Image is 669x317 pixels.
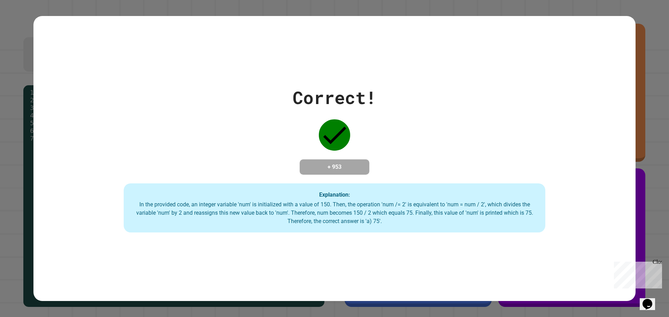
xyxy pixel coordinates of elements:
div: Correct! [293,85,376,111]
iframe: chat widget [611,259,662,288]
div: In the provided code, an integer variable 'num' is initialized with a value of 150. Then, the ope... [131,200,538,225]
div: Chat with us now!Close [3,3,48,44]
h4: + 953 [307,163,362,171]
iframe: chat widget [640,289,662,310]
strong: Explanation: [319,191,350,198]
